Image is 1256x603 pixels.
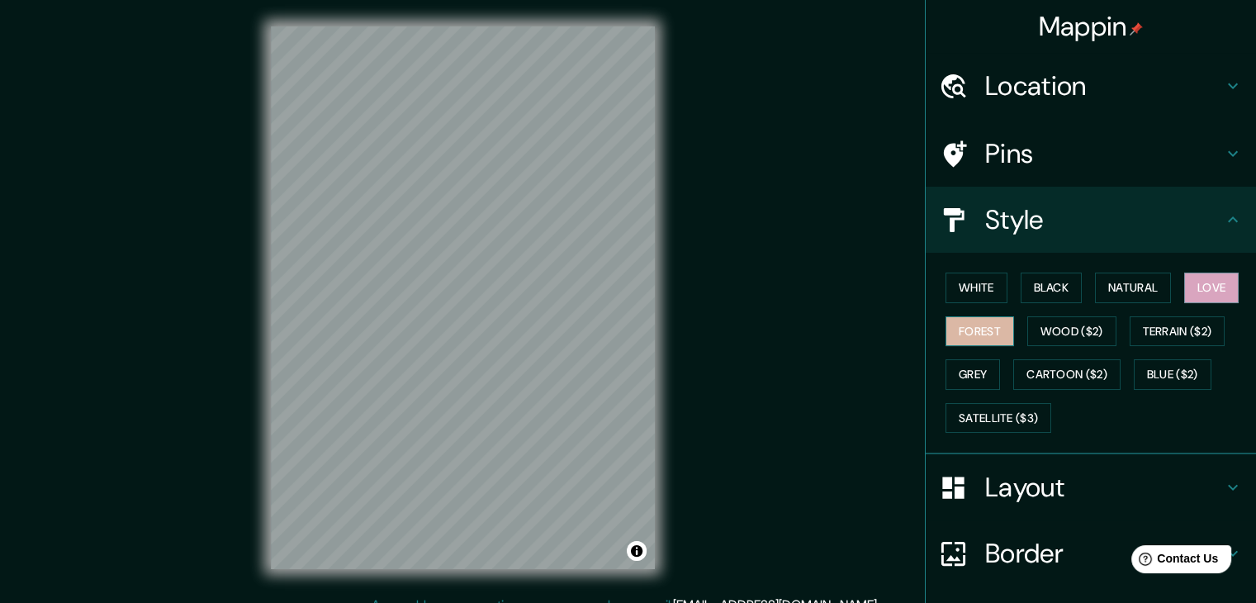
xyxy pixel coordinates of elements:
[926,121,1256,187] div: Pins
[1021,273,1083,303] button: Black
[1095,273,1171,303] button: Natural
[627,541,647,561] button: Toggle attribution
[946,273,1007,303] button: White
[985,537,1223,570] h4: Border
[1027,316,1116,347] button: Wood ($2)
[946,359,1000,390] button: Grey
[271,26,655,569] canvas: Map
[985,69,1223,102] h4: Location
[1109,539,1238,585] iframe: Help widget launcher
[926,53,1256,119] div: Location
[1039,10,1144,43] h4: Mappin
[1134,359,1211,390] button: Blue ($2)
[926,454,1256,520] div: Layout
[1130,22,1143,36] img: pin-icon.png
[1184,273,1239,303] button: Love
[1130,316,1225,347] button: Terrain ($2)
[1013,359,1121,390] button: Cartoon ($2)
[946,403,1051,434] button: Satellite ($3)
[946,316,1014,347] button: Forest
[985,203,1223,236] h4: Style
[926,520,1256,586] div: Border
[985,471,1223,504] h4: Layout
[926,187,1256,253] div: Style
[985,137,1223,170] h4: Pins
